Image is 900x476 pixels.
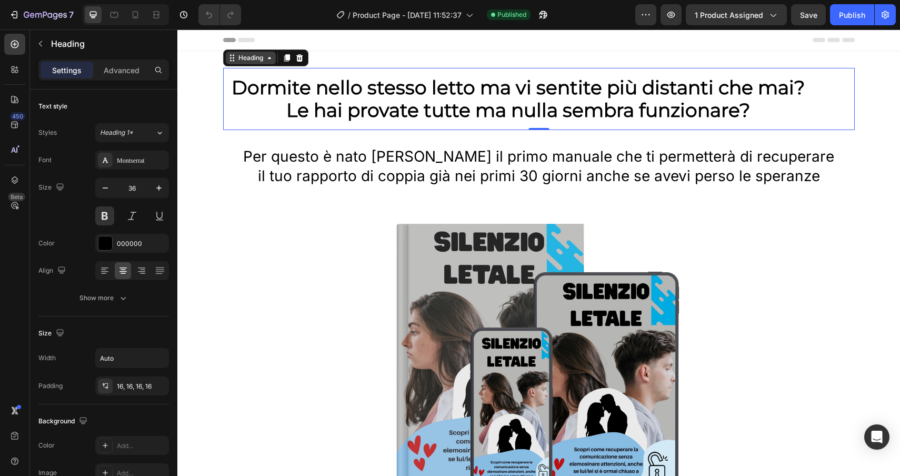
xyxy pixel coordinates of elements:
[38,239,55,248] div: Color
[38,155,52,165] div: Font
[695,9,763,21] span: 1 product assigned
[791,4,826,25] button: Save
[10,112,25,121] div: 450
[38,381,63,391] div: Padding
[38,414,89,429] div: Background
[38,264,68,278] div: Align
[38,102,67,111] div: Text style
[95,123,169,142] button: Heading 1*
[38,326,66,341] div: Size
[497,10,526,19] span: Published
[212,173,511,472] img: gempages_579439630051443221-93437726-bded-476f-8057-d9949c56d042.png
[38,441,55,450] div: Color
[117,156,166,165] div: Montserrat
[38,181,66,195] div: Size
[38,128,57,137] div: Styles
[96,349,168,368] input: Auto
[52,65,82,76] p: Settings
[348,9,351,21] span: /
[198,4,241,25] div: Undo/Redo
[839,9,865,21] div: Publish
[117,239,166,249] div: 000000
[117,382,166,391] div: 16, 16, 16, 16
[830,4,874,25] button: Publish
[104,65,139,76] p: Advanced
[864,424,889,450] div: Open Intercom Messenger
[79,293,128,303] div: Show more
[8,193,25,201] div: Beta
[100,128,133,137] span: Heading 1*
[4,4,78,25] button: 7
[353,9,462,21] span: Product Page - [DATE] 11:52:37
[800,11,817,19] span: Save
[51,37,165,50] p: Heading
[686,4,787,25] button: 1 product assigned
[117,441,166,451] div: Add...
[177,29,900,476] iframe: Design area
[69,8,74,21] p: 7
[38,353,56,363] div: Width
[38,289,169,308] button: Show more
